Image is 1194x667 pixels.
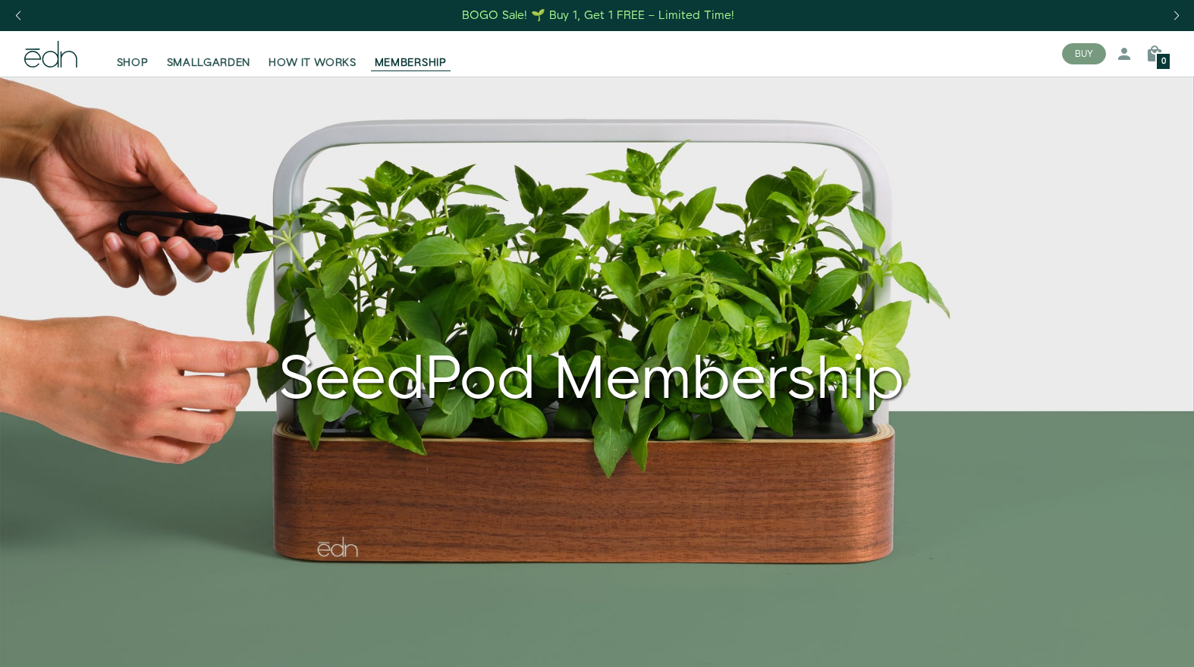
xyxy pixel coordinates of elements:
[375,55,447,70] span: MEMBERSHIP
[1161,58,1166,66] span: 0
[1062,43,1106,64] button: BUY
[167,55,251,70] span: SMALLGARDEN
[259,37,365,70] a: HOW IT WORKS
[158,37,260,70] a: SMALLGARDEN
[24,308,1158,417] div: SeedPod Membership
[462,8,734,23] div: BOGO Sale! 🌱 Buy 1, Get 1 FREE – Limited Time!
[108,37,158,70] a: SHOP
[269,55,356,70] span: HOW IT WORKS
[366,37,456,70] a: MEMBERSHIP
[117,55,149,70] span: SHOP
[461,4,737,27] a: BOGO Sale! 🌱 Buy 1, Get 1 FREE – Limited Time!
